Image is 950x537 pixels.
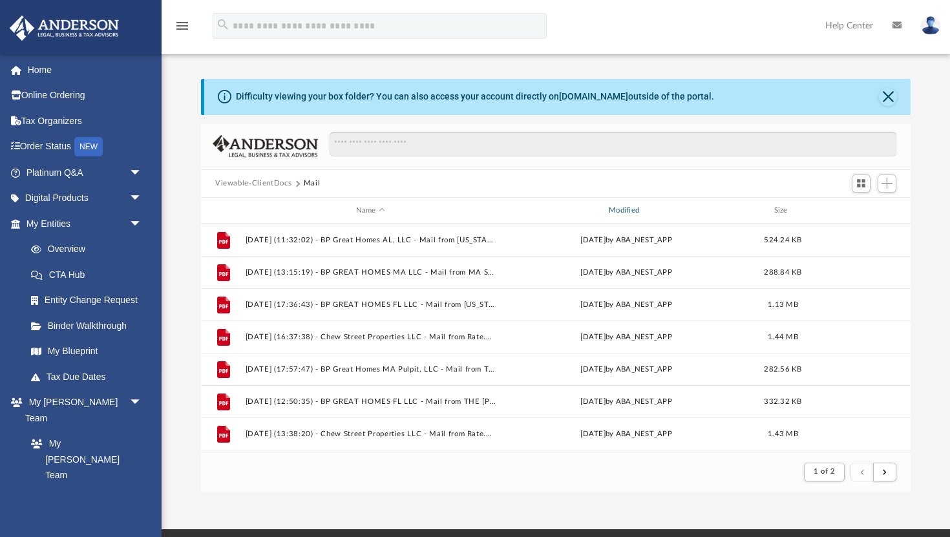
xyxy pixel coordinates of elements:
[18,488,155,514] a: Anderson System
[129,160,155,186] span: arrow_drop_down
[757,205,809,216] div: Size
[559,91,628,101] a: [DOMAIN_NAME]
[246,397,496,406] button: [DATE] (12:50:35) - BP GREAT HOMES FL LLC - Mail from THE [PERSON_NAME] AGENCY INC.pdf
[236,90,714,103] div: Difficulty viewing your box folder? You can also access your account directly on outside of the p...
[174,18,190,34] i: menu
[207,205,239,216] div: id
[764,366,801,373] span: 282.56 KB
[246,268,496,277] button: [DATE] (13:15:19) - BP GREAT HOMES MA LLC - Mail from MA SOS PIN - [PERSON_NAME].pdf
[501,428,752,440] div: [DATE] by ABA_NEST_APP
[9,134,162,160] a: Order StatusNEW
[330,132,896,156] input: Search files and folders
[129,185,155,212] span: arrow_drop_down
[18,288,162,313] a: Entity Change Request
[246,300,496,309] button: [DATE] (17:36:43) - BP GREAT HOMES FL LLC - Mail from [US_STATE] PENINSULA Insurance Company.pdf
[74,137,103,156] div: NEW
[764,269,801,276] span: 288.84 KB
[304,178,321,189] button: Mail
[246,365,496,374] button: [DATE] (17:57:47) - BP Great Homes MA Pulpit, LLC - Mail from The Commonwealth of MA - [PERSON_NA...
[246,430,496,438] button: [DATE] (13:38:20) - Chew Street Properties LLC - Mail from Rate.pdf
[501,299,752,311] div: [DATE] by ABA_NEST_APP
[768,430,798,437] span: 1.43 MB
[18,262,162,288] a: CTA Hub
[878,174,897,193] button: Add
[201,224,911,452] div: grid
[501,332,752,343] div: [DATE] by ABA_NEST_APP
[216,17,230,32] i: search
[9,160,162,185] a: Platinum Q&Aarrow_drop_down
[174,25,190,34] a: menu
[804,463,845,481] button: 1 of 2
[768,333,798,341] span: 1.44 MB
[9,83,162,109] a: Online Ordering
[501,396,752,408] div: [DATE] by ABA_NEST_APP
[501,235,752,246] div: [DATE] by ABA_NEST_APP
[9,185,162,211] a: Digital Productsarrow_drop_down
[501,205,752,216] div: Modified
[245,205,496,216] div: Name
[879,88,897,106] button: Close
[764,237,801,244] span: 524.24 KB
[501,267,752,279] div: [DATE] by ABA_NEST_APP
[852,174,871,193] button: Switch to Grid View
[246,236,496,244] button: [DATE] (11:32:02) - BP Great Homes AL, LLC - Mail from [US_STATE] Department of Revenue.pdf
[921,16,940,35] img: User Pic
[18,364,162,390] a: Tax Due Dates
[18,339,155,364] a: My Blueprint
[129,211,155,237] span: arrow_drop_down
[18,313,162,339] a: Binder Walkthrough
[129,390,155,416] span: arrow_drop_down
[768,301,798,308] span: 1.13 MB
[246,333,496,341] button: [DATE] (16:37:38) - Chew Street Properties LLC - Mail from Rate.pdf
[764,398,801,405] span: 332.32 KB
[215,178,291,189] button: Viewable-ClientDocs
[18,237,162,262] a: Overview
[9,211,162,237] a: My Entitiesarrow_drop_down
[814,205,905,216] div: id
[9,390,155,431] a: My [PERSON_NAME] Teamarrow_drop_down
[18,431,149,489] a: My [PERSON_NAME] Team
[6,16,123,41] img: Anderson Advisors Platinum Portal
[9,57,162,83] a: Home
[501,364,752,375] div: [DATE] by ABA_NEST_APP
[814,468,835,475] span: 1 of 2
[9,108,162,134] a: Tax Organizers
